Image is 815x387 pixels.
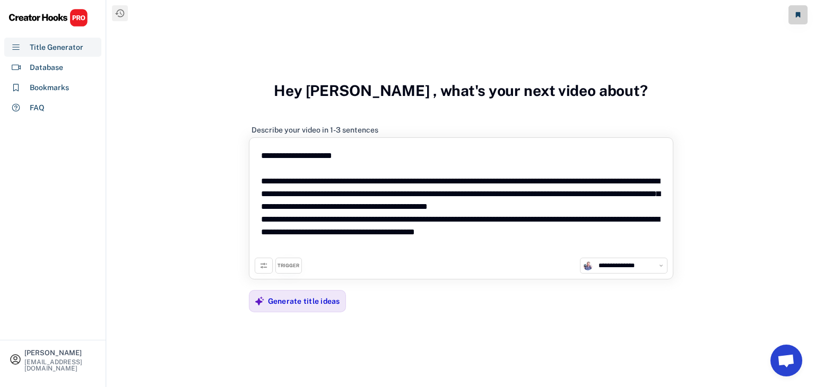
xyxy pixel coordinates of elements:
[30,62,63,73] div: Database
[8,8,88,27] img: CHPRO%20Logo.svg
[24,349,97,356] div: [PERSON_NAME]
[278,262,299,269] div: TRIGGER
[30,102,45,113] div: FAQ
[770,345,802,376] a: Open chat
[30,42,83,53] div: Title Generator
[30,82,69,93] div: Bookmarks
[274,71,648,111] h3: Hey [PERSON_NAME] , what's your next video about?
[252,125,378,135] div: Describe your video in 1-3 sentences
[583,261,593,270] img: channels4_profile.jpg
[24,359,97,372] div: [EMAIL_ADDRESS][DOMAIN_NAME]
[268,296,340,306] div: Generate title ideas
